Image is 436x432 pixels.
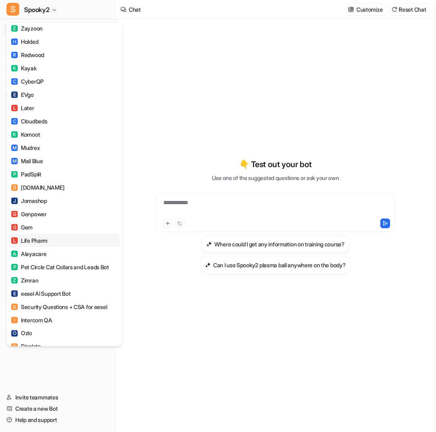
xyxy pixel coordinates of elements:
span: K [11,65,18,72]
div: Jomashop [11,197,47,205]
div: PadSplit [11,170,41,178]
div: Redwood [11,51,44,59]
div: Zimran [11,276,38,285]
div: SSpooky2 [6,23,122,346]
div: Security Questions + CSA for eesel [11,303,107,311]
span: L [11,105,18,111]
div: Intercom QA [11,316,52,324]
span: Z [11,277,18,284]
span: L [11,237,18,244]
span: S [11,304,18,310]
div: Genpower [11,210,47,218]
div: Zayzoon [11,24,43,33]
div: EVgo [11,90,34,99]
span: S [6,3,19,16]
span: Z [11,25,18,32]
div: Mudrex [11,143,39,152]
span: I [11,317,18,323]
div: Komoot [11,130,40,139]
span: C [11,78,18,85]
span: G [11,224,18,231]
div: Life Pharm [11,236,47,245]
span: C [11,118,18,125]
div: Displate [11,342,41,351]
span: R [11,52,18,58]
span: G [11,211,18,217]
span: P [11,264,18,270]
span: H [11,39,18,45]
div: Mail Blue [11,157,43,165]
span: E [11,291,18,297]
div: [DOMAIN_NAME] [11,183,64,192]
span: M [11,145,18,151]
span: E [11,92,18,98]
div: Pet Circle Cat Collars and Leads Bot [11,263,109,271]
span: M [11,158,18,164]
div: Holded [11,37,38,46]
div: Kayak [11,64,37,72]
span: P [11,171,18,178]
div: CyberQP [11,77,44,86]
span: K [11,131,18,138]
span: J [11,198,18,204]
div: eesel AI Support Bot [11,289,70,298]
div: Cloudbeds [11,117,47,125]
div: Later [11,104,34,112]
div: Alayacare [11,250,46,258]
span: Spooky2 [24,4,49,15]
div: Ozlo [11,329,32,338]
span: A [11,251,18,257]
span: D [11,184,18,191]
span: D [11,344,18,350]
div: Gem [11,223,33,231]
span: O [11,330,18,337]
